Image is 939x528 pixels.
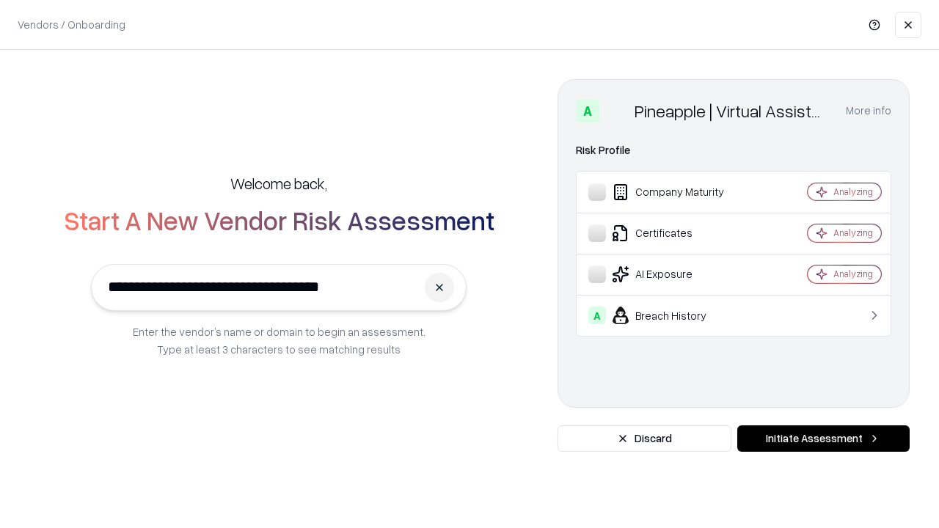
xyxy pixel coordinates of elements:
[576,142,891,159] div: Risk Profile
[833,268,873,280] div: Analyzing
[588,224,764,242] div: Certificates
[230,173,327,194] h5: Welcome back,
[588,183,764,201] div: Company Maturity
[737,425,910,452] button: Initiate Assessment
[588,307,606,324] div: A
[588,307,764,324] div: Breach History
[133,323,425,358] p: Enter the vendor’s name or domain to begin an assessment. Type at least 3 characters to see match...
[558,425,731,452] button: Discard
[846,98,891,124] button: More info
[635,99,828,122] div: Pineapple | Virtual Assistant Agency
[576,99,599,122] div: A
[605,99,629,122] img: Pineapple | Virtual Assistant Agency
[588,265,764,283] div: AI Exposure
[18,17,125,32] p: Vendors / Onboarding
[833,227,873,239] div: Analyzing
[64,205,494,235] h2: Start A New Vendor Risk Assessment
[833,186,873,198] div: Analyzing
